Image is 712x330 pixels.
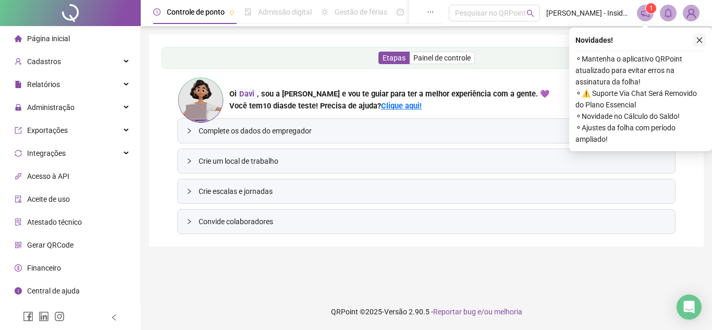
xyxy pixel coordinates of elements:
[54,311,65,322] span: instagram
[321,8,328,16] span: sun
[15,218,22,226] span: solution
[15,264,22,272] span: dollar
[646,3,656,14] sup: 1
[384,308,407,316] span: Versão
[575,88,706,111] span: ⚬ ⚠️ Suporte Via Chat Será Removido do Plano Essencial
[15,58,22,65] span: user-add
[178,179,675,203] div: Crie escalas e jornadas
[244,8,252,16] span: file-done
[27,264,61,272] span: Financeiro
[27,34,70,43] span: Página inicial
[526,9,534,17] span: search
[186,128,192,134] span: collapsed
[141,294,712,330] footer: QRPoint © 2025 - 2.90.5 -
[27,172,69,180] span: Acesso à API
[23,311,33,322] span: facebook
[27,218,82,226] span: Atestado técnico
[27,149,66,157] span: Integrações
[153,8,161,16] span: clock-circle
[186,158,192,164] span: collapsed
[177,77,224,124] img: ana-icon.cad42e3e8b8746aecfa2.png
[575,53,706,88] span: ⚬ Mantenha o aplicativo QRPoint atualizado para evitar erros na assinatura da folha!
[641,8,650,18] span: notification
[15,104,22,111] span: lock
[27,103,75,112] span: Administração
[27,195,70,203] span: Aceite de uso
[575,111,706,122] span: ⚬ Novidade no Cálculo do Saldo!
[381,101,422,111] a: Clique aqui!
[15,150,22,157] span: sync
[575,122,706,145] span: ⚬ Ajustes da folha com período ampliado!
[664,8,673,18] span: bell
[397,8,404,16] span: dashboard
[649,5,653,12] span: 1
[178,149,675,173] div: Crie um local de trabalho
[229,101,263,111] span: Você tem
[258,8,312,16] span: Admissão digital
[229,88,549,100] div: Oi , sou a [PERSON_NAME] e vou te guiar para ter a melhor experiência com a gente. 💜
[15,127,22,134] span: export
[433,308,522,316] span: Reportar bug e/ou melhoria
[15,241,22,249] span: qrcode
[186,218,192,225] span: collapsed
[383,54,406,62] span: Etapas
[696,36,703,44] span: close
[199,155,667,167] span: Crie um local de trabalho
[273,101,288,111] span: dias
[237,88,257,100] div: Davi
[15,287,22,295] span: info-circle
[263,101,288,111] span: 10
[575,34,613,46] span: Novidades !
[186,188,192,194] span: collapsed
[15,35,22,42] span: home
[546,7,631,19] span: [PERSON_NAME] - Insider Soluções Elétricas Ltda
[27,57,61,66] span: Cadastros
[335,8,387,16] span: Gestão de férias
[288,101,381,111] span: de teste! Precisa de ajuda?
[199,216,667,227] span: Convide colaboradores
[27,80,60,89] span: Relatórios
[199,186,667,197] span: Crie escalas e jornadas
[15,195,22,203] span: audit
[15,81,22,88] span: file
[178,210,675,234] div: Convide colaboradores
[15,173,22,180] span: api
[229,9,235,16] span: pushpin
[27,126,68,135] span: Exportações
[683,5,699,21] img: 94520
[427,8,434,16] span: ellipsis
[27,287,80,295] span: Central de ajuda
[167,8,225,16] span: Controle de ponto
[111,314,118,321] span: left
[27,241,73,249] span: Gerar QRCode
[39,311,49,322] span: linkedin
[199,125,667,137] span: Complete os dados do empregador
[178,119,675,143] div: Complete os dados do empregador
[413,54,471,62] span: Painel de controle
[677,295,702,320] div: Open Intercom Messenger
